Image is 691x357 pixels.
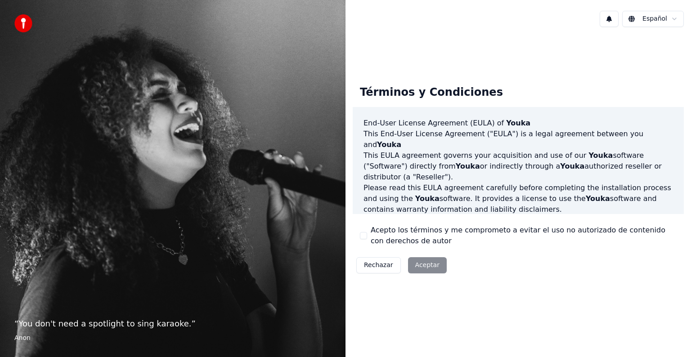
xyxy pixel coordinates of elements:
[415,194,440,203] span: Youka
[363,183,673,215] p: Please read this EULA agreement carefully before completing the installation process and using th...
[14,14,32,32] img: youka
[14,317,331,330] p: “ You don't need a spotlight to sing karaoke. ”
[456,162,480,170] span: Youka
[560,162,584,170] span: Youka
[586,194,610,203] span: Youka
[506,119,530,127] span: Youka
[588,151,613,160] span: Youka
[371,225,677,246] label: Acepto los términos y me comprometo a evitar el uso no autorizado de contenido con derechos de autor
[363,150,673,183] p: This EULA agreement governs your acquisition and use of our software ("Software") directly from o...
[356,257,401,273] button: Rechazar
[363,129,673,150] p: This End-User License Agreement ("EULA") is a legal agreement between you and
[14,334,331,343] footer: Anon
[353,78,510,107] div: Términos y Condiciones
[377,140,401,149] span: Youka
[363,118,673,129] h3: End-User License Agreement (EULA) of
